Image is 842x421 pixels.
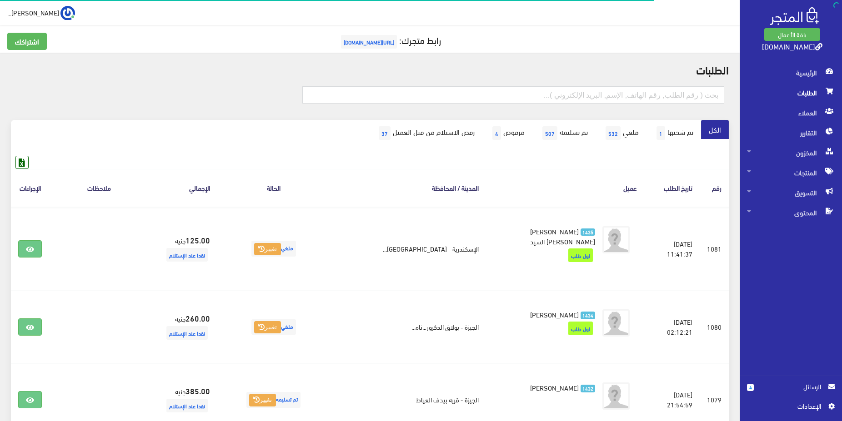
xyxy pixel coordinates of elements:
td: [DATE] 02:12:21 [644,290,700,363]
img: ... [60,6,75,20]
h2: الطلبات [11,64,729,75]
a: المخزون [740,143,842,163]
span: الطلبات [747,83,835,103]
span: العملاء [747,103,835,123]
span: 37 [379,126,391,140]
img: avatar.png [602,226,630,253]
span: المنتجات [747,163,835,183]
span: الرسائل [761,381,821,391]
span: اﻹعدادات [754,401,821,411]
td: 1081 [700,207,729,291]
span: تم تسليمه [246,392,301,408]
span: [URL][DOMAIN_NAME] [341,35,397,49]
a: الطلبات [740,83,842,103]
a: 1435 [PERSON_NAME] [PERSON_NAME] السيد [501,226,595,246]
span: ملغي [251,319,296,335]
th: الإجراءات [11,169,49,207]
th: الحالة [217,169,330,207]
a: رابط متجرك:[URL][DOMAIN_NAME] [339,31,441,48]
a: المحتوى [740,203,842,223]
th: اﻹجمالي [149,169,217,207]
span: ملغي [251,241,296,257]
img: avatar.png [602,309,630,337]
button: تغيير [249,394,276,406]
span: 4 [747,384,754,391]
a: الرئيسية [740,63,842,83]
img: avatar.png [602,382,630,410]
span: التقارير [747,123,835,143]
td: الجيزة - بولاق الدكرور ــ ناه... [330,290,486,363]
a: تم شحنها1 [647,120,701,146]
th: عميل [486,169,644,207]
a: 1432 [PERSON_NAME] [501,382,595,392]
button: تغيير [254,321,281,334]
img: . [770,7,819,25]
a: 4 الرسائل [747,381,835,401]
a: مرفوض4 [482,120,532,146]
span: التسويق [747,183,835,203]
a: ... [PERSON_NAME]... [7,5,75,20]
a: التقارير [740,123,842,143]
span: اول طلب [568,248,593,262]
th: رقم [700,169,729,207]
th: ملاحظات [49,169,149,207]
span: 4 [492,126,501,140]
span: نقدا عند الإستلام [166,399,208,412]
span: 507 [542,126,557,140]
a: رفض الاستلام من قبل العميل37 [369,120,482,146]
a: [DOMAIN_NAME] [762,40,822,53]
span: المحتوى [747,203,835,223]
span: [PERSON_NAME] [530,381,579,394]
span: الرئيسية [747,63,835,83]
span: نقدا عند الإستلام [166,248,208,262]
span: 1434 [581,312,596,319]
a: العملاء [740,103,842,123]
strong: 125.00 [185,234,210,246]
a: باقة الأعمال [764,28,820,41]
td: الإسكندرية - [GEOGRAPHIC_DATA]... [330,207,486,291]
span: [PERSON_NAME] [530,308,579,321]
a: اﻹعدادات [747,401,835,416]
th: تاريخ الطلب [644,169,700,207]
a: تم تسليمه507 [532,120,596,146]
span: نقدا عند الإستلام [166,326,208,340]
th: المدينة / المحافظة [330,169,486,207]
span: 532 [606,126,621,140]
span: 1435 [581,228,596,236]
td: [DATE] 11:41:37 [644,207,700,291]
a: 1434 [PERSON_NAME] [501,309,595,319]
td: جنيه [149,207,217,291]
button: تغيير [254,243,281,256]
span: [PERSON_NAME] [PERSON_NAME] السيد [530,225,596,248]
a: الكل [701,120,729,139]
span: [PERSON_NAME]... [7,7,59,18]
strong: 385.00 [185,385,210,396]
a: اشتراكك [7,33,47,50]
a: المنتجات [740,163,842,183]
a: ملغي532 [596,120,647,146]
td: جنيه [149,290,217,363]
span: 1432 [581,385,596,392]
strong: 260.00 [185,312,210,324]
span: اول طلب [568,322,593,335]
td: 1080 [700,290,729,363]
span: المخزون [747,143,835,163]
input: بحث ( رقم الطلب, رقم الهاتف, الإسم, البريد اﻹلكتروني )... [302,86,724,104]
span: 1 [657,126,665,140]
